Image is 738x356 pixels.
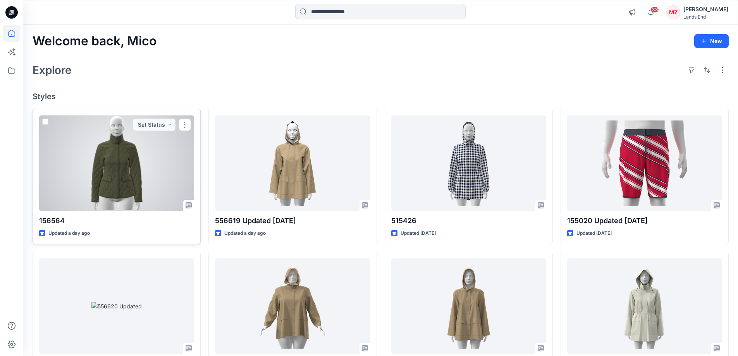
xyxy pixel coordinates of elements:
[683,14,728,20] div: Lands End
[567,115,722,211] a: 155020 Updated 12SEP
[650,7,659,13] span: 33
[391,258,546,354] a: 556619
[224,229,266,237] p: Updated a day ago
[33,34,157,48] h2: Welcome back, Mico
[39,258,194,354] a: 556620 Updated
[694,34,729,48] button: New
[683,5,728,14] div: [PERSON_NAME]
[401,229,436,237] p: Updated [DATE]
[666,5,680,19] div: MZ
[39,215,194,226] p: 156564
[33,92,729,101] h4: Styles
[48,229,90,237] p: Updated a day ago
[391,215,546,226] p: 515426
[391,115,546,211] a: 515426
[33,64,72,76] h2: Explore
[39,115,194,211] a: 156564
[567,215,722,226] p: 155020 Updated [DATE]
[567,258,722,354] a: 156479 updated
[215,115,370,211] a: 556619 Updated 16SEP
[576,229,612,237] p: Updated [DATE]
[215,258,370,354] a: 556620
[215,215,370,226] p: 556619 Updated [DATE]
